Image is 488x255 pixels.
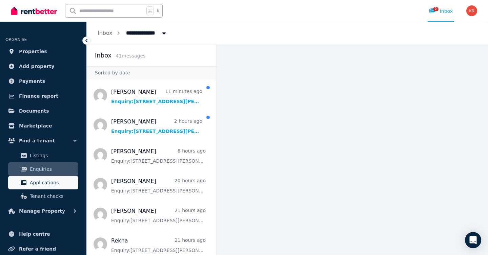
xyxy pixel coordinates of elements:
[30,152,76,160] span: Listings
[5,119,81,133] a: Marketplace
[5,60,81,73] a: Add property
[5,227,81,241] a: Help centre
[111,147,206,164] a: [PERSON_NAME]8 hours agoEnquiry:[STREET_ADDRESS][PERSON_NAME].
[87,66,217,79] div: Sorted by date
[19,230,50,238] span: Help centre
[111,88,202,105] a: [PERSON_NAME]11 minutes agoEnquiry:[STREET_ADDRESS][PERSON_NAME].
[5,204,81,218] button: Manage Property
[8,189,78,203] a: Tenant checks
[465,232,481,248] div: Open Intercom Messenger
[98,30,113,36] a: Inbox
[433,7,439,11] span: 2
[19,137,55,145] span: Find a tenant
[5,104,81,118] a: Documents
[30,165,76,173] span: Enquiries
[5,89,81,103] a: Finance report
[30,192,76,200] span: Tenant checks
[87,22,178,45] nav: Breadcrumb
[111,237,206,254] a: Rekha21 hours agoEnquiry:[STREET_ADDRESS][PERSON_NAME].
[157,8,159,14] span: k
[95,51,111,60] h2: Inbox
[111,118,202,135] a: [PERSON_NAME]2 hours agoEnquiry:[STREET_ADDRESS][PERSON_NAME].
[5,45,81,58] a: Properties
[116,53,145,59] span: 41 message s
[11,6,57,16] img: RentBetter
[19,245,56,253] span: Refer a friend
[19,207,65,215] span: Manage Property
[19,122,52,130] span: Marketplace
[8,176,78,189] a: Applications
[19,107,49,115] span: Documents
[111,177,206,194] a: [PERSON_NAME]20 hours agoEnquiry:[STREET_ADDRESS][PERSON_NAME].
[111,207,206,224] a: [PERSON_NAME]21 hours agoEnquiry:[STREET_ADDRESS][PERSON_NAME].
[87,79,217,255] nav: Message list
[30,179,76,187] span: Applications
[19,47,47,55] span: Properties
[5,134,81,147] button: Find a tenant
[429,8,453,15] div: Inbox
[466,5,477,16] img: Karina Reyes
[5,74,81,88] a: Payments
[19,62,55,70] span: Add property
[8,149,78,162] a: Listings
[8,162,78,176] a: Enquiries
[19,77,45,85] span: Payments
[19,92,58,100] span: Finance report
[5,37,27,42] span: ORGANISE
